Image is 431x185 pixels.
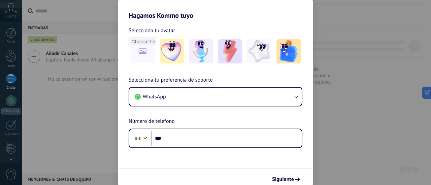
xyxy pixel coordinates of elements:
button: Siguiente [269,174,303,185]
span: Número de teléfono [129,117,175,126]
span: WhatsApp [143,93,166,100]
button: WhatsApp [129,88,302,106]
span: Selecciona tu avatar [129,26,175,35]
span: Selecciona tu preferencia de soporte [129,76,213,85]
img: -5.jpeg [276,39,301,63]
img: -2.jpeg [189,39,213,63]
span: Siguiente [272,177,294,182]
img: -1.jpeg [160,39,184,63]
img: -3.jpeg [218,39,242,63]
img: -4.jpeg [247,39,271,63]
div: Mexico: + 52 [131,131,144,145]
